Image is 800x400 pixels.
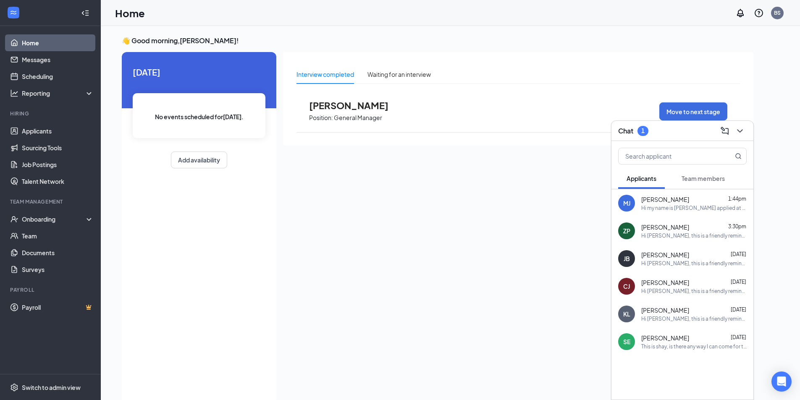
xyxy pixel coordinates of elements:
[731,306,746,313] span: [DATE]
[641,195,689,204] span: [PERSON_NAME]
[728,196,746,202] span: 1:44pm
[735,153,742,159] svg: MagnifyingGlass
[22,299,94,316] a: PayrollCrown
[659,102,727,120] button: Move to next stage
[133,65,265,78] span: [DATE]
[735,126,745,136] svg: ChevronDown
[641,315,747,322] div: Hi [PERSON_NAME], this is a friendly reminder. Please select a meeting time slot for your Shift S...
[155,112,244,121] span: No events scheduled for [DATE] .
[641,334,689,342] span: [PERSON_NAME]
[733,124,747,138] button: ChevronDown
[627,175,656,182] span: Applicants
[22,68,94,85] a: Scheduling
[22,261,94,278] a: Surveys
[641,306,689,314] span: [PERSON_NAME]
[22,173,94,190] a: Talent Network
[171,152,227,168] button: Add availability
[10,286,92,293] div: Payroll
[10,198,92,205] div: Team Management
[771,371,792,392] div: Open Intercom Messenger
[623,199,630,207] div: MJ
[623,310,630,318] div: KL
[641,260,747,267] div: Hi [PERSON_NAME], this is a friendly reminder. Your meeting with Dairy Queen for General Manager ...
[296,70,354,79] div: Interview completed
[774,9,781,16] div: BS
[22,383,81,392] div: Switch to admin view
[641,343,747,350] div: This is shay, is there any way I can come for the interview in the morning time
[728,223,746,230] span: 3:30pm
[720,126,730,136] svg: ComposeMessage
[10,215,18,223] svg: UserCheck
[367,70,431,79] div: Waiting for an interview
[22,34,94,51] a: Home
[619,148,718,164] input: Search applicant
[22,227,94,244] a: Team
[9,8,18,17] svg: WorkstreamLogo
[718,124,732,138] button: ComposeMessage
[10,383,18,392] svg: Settings
[641,127,645,134] div: 1
[731,251,746,257] span: [DATE]
[122,36,753,45] h3: 👋 Good morning, [PERSON_NAME] !
[10,89,18,97] svg: Analysis
[641,204,747,212] div: Hi my name is [PERSON_NAME] applied at the DQ the other day and was wondering if I can come in ea...
[735,8,745,18] svg: Notifications
[624,254,630,263] div: JB
[731,334,746,340] span: [DATE]
[309,100,401,111] span: [PERSON_NAME]
[641,232,747,239] div: Hi [PERSON_NAME], this is a friendly reminder. Your meeting with Dairy Queen for Team Member at [...
[754,8,764,18] svg: QuestionInfo
[682,175,725,182] span: Team members
[22,139,94,156] a: Sourcing Tools
[10,110,92,117] div: Hiring
[641,278,689,287] span: [PERSON_NAME]
[623,282,630,290] div: CJ
[22,123,94,139] a: Applicants
[22,89,94,97] div: Reporting
[623,227,630,235] div: ZP
[22,244,94,261] a: Documents
[309,114,333,122] p: Position:
[115,6,145,20] h1: Home
[641,223,689,231] span: [PERSON_NAME]
[22,215,87,223] div: Onboarding
[641,288,747,295] div: Hi [PERSON_NAME], this is a friendly reminder. Your meeting with Dairy Queen for Assistant Manage...
[618,126,633,136] h3: Chat
[731,279,746,285] span: [DATE]
[22,156,94,173] a: Job Postings
[334,114,382,122] p: General Manager
[641,251,689,259] span: [PERSON_NAME]
[81,9,89,17] svg: Collapse
[623,337,630,346] div: SE
[22,51,94,68] a: Messages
